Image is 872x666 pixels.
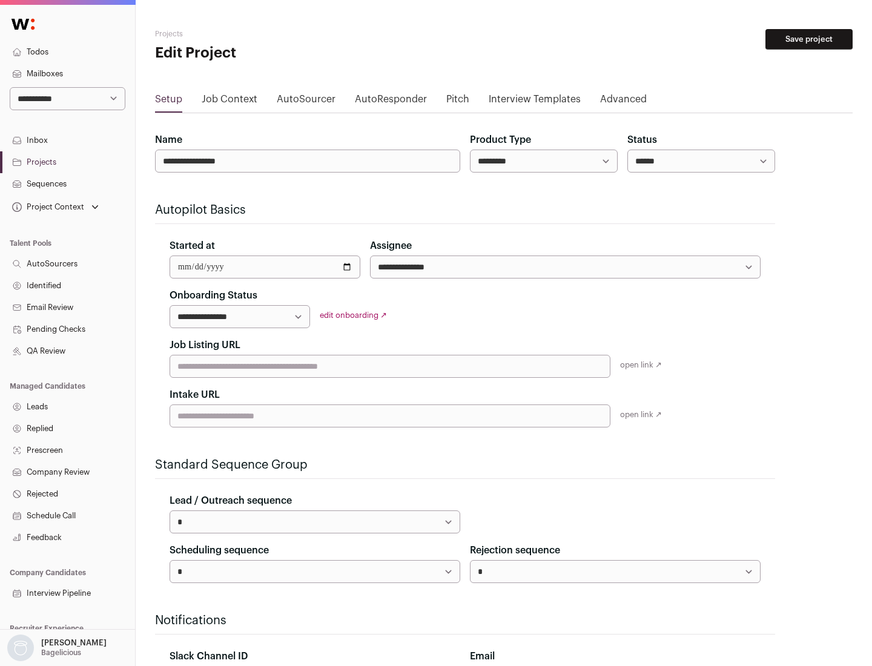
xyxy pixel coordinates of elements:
[470,543,560,558] label: Rejection sequence
[320,311,387,319] a: edit onboarding ↗
[489,92,581,111] a: Interview Templates
[446,92,469,111] a: Pitch
[170,239,215,253] label: Started at
[600,92,647,111] a: Advanced
[155,202,775,219] h2: Autopilot Basics
[41,638,107,648] p: [PERSON_NAME]
[41,648,81,658] p: Bagelicious
[155,44,388,63] h1: Edit Project
[10,199,101,216] button: Open dropdown
[155,133,182,147] label: Name
[155,92,182,111] a: Setup
[470,649,761,664] div: Email
[5,635,109,661] button: Open dropdown
[10,202,84,212] div: Project Context
[5,12,41,36] img: Wellfound
[7,635,34,661] img: nopic.png
[170,338,240,352] label: Job Listing URL
[170,387,220,402] label: Intake URL
[765,29,853,50] button: Save project
[170,493,292,508] label: Lead / Outreach sequence
[370,239,412,253] label: Assignee
[277,92,335,111] a: AutoSourcer
[627,133,657,147] label: Status
[155,612,775,629] h2: Notifications
[170,288,257,303] label: Onboarding Status
[170,649,248,664] label: Slack Channel ID
[170,543,269,558] label: Scheduling sequence
[202,92,257,111] a: Job Context
[355,92,427,111] a: AutoResponder
[155,457,775,473] h2: Standard Sequence Group
[155,29,388,39] h2: Projects
[470,133,531,147] label: Product Type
